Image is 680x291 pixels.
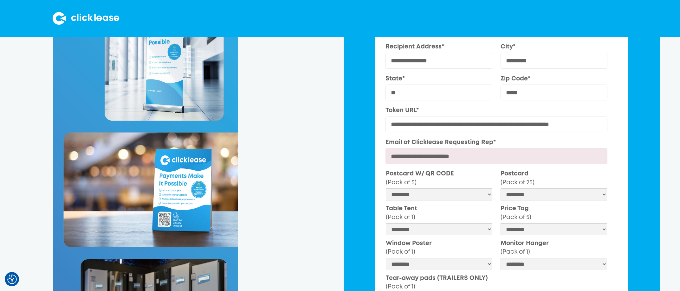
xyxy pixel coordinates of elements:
[386,169,492,187] label: Postcard W/ QR CODE
[386,180,417,185] span: (Pack of 5)
[386,204,492,222] label: Table Tent
[53,12,119,25] img: Clicklease logo
[386,284,415,289] span: (Pack of 1)
[501,239,607,256] label: Monitor Hanger
[385,74,492,83] label: State*
[501,74,607,83] label: Zip Code*
[501,169,607,187] label: Postcard
[7,275,17,284] img: Revisit consent button
[386,239,492,256] label: Window Poster
[501,180,534,185] span: (Pack of 25)
[385,42,492,51] label: Recipient Address*
[501,215,531,220] span: (Pack of 5)
[386,215,415,220] span: (Pack of 1)
[501,204,607,222] label: Price Tag
[7,275,17,284] button: Consent Preferences
[386,249,415,255] span: (Pack of 1)
[501,42,607,51] label: City*
[501,249,530,255] span: (Pack of 1)
[385,138,607,147] label: Email of Clicklease Requesting Rep*
[385,106,607,115] label: Token URL*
